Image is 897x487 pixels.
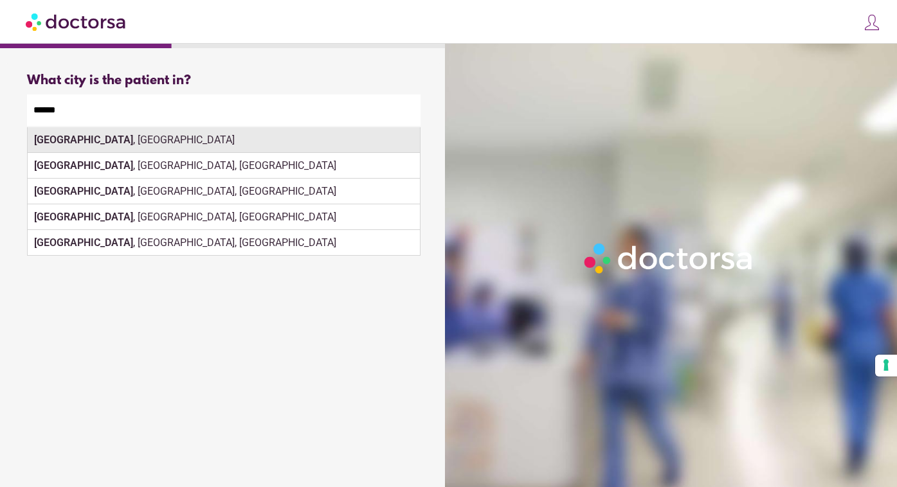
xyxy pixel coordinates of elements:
strong: [GEOGRAPHIC_DATA] [34,211,133,223]
div: , [GEOGRAPHIC_DATA], [GEOGRAPHIC_DATA] [28,179,420,204]
div: , [GEOGRAPHIC_DATA], [GEOGRAPHIC_DATA] [28,153,420,179]
div: What city is the patient in? [27,73,421,88]
div: Make sure the city you pick is where you need assistance. [27,126,421,154]
strong: [GEOGRAPHIC_DATA] [34,185,133,197]
strong: [GEOGRAPHIC_DATA] [34,236,133,249]
div: , [GEOGRAPHIC_DATA], [GEOGRAPHIC_DATA] [28,230,420,256]
img: Doctorsa.com [26,7,127,36]
strong: [GEOGRAPHIC_DATA] [34,159,133,172]
img: icons8-customer-100.png [863,13,881,31]
div: , [GEOGRAPHIC_DATA] [28,127,420,153]
button: Your consent preferences for tracking technologies [875,355,897,376]
strong: [GEOGRAPHIC_DATA] [34,134,133,146]
img: Logo-Doctorsa-trans-White-partial-flat.png [579,238,759,278]
div: , [GEOGRAPHIC_DATA], [GEOGRAPHIC_DATA] [28,204,420,230]
button: Continue [350,196,421,228]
